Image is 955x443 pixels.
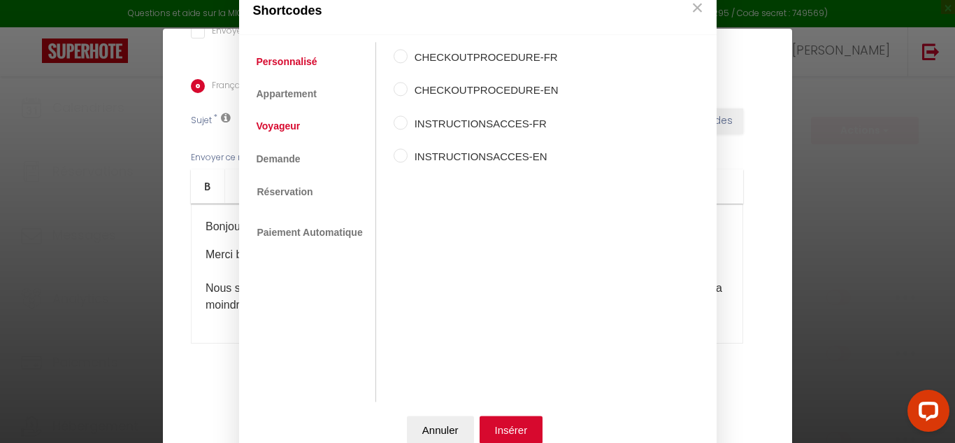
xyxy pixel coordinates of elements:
[408,149,559,166] label: INSTRUCTIONSACCES-EN
[896,384,955,443] iframe: LiveChat chat widget
[408,83,559,99] label: CHECKOUTPROCEDURE-EN
[250,49,324,74] a: Personnalisé
[250,81,324,106] a: Appartement
[250,114,308,139] a: Voyageur
[408,49,559,66] label: CHECKOUTPROCEDURE-FR
[408,115,559,132] label: INSTRUCTIONSACCES-FR
[250,146,308,171] a: Demande
[250,220,371,246] a: Paiement Automatique
[250,178,321,205] a: Réservation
